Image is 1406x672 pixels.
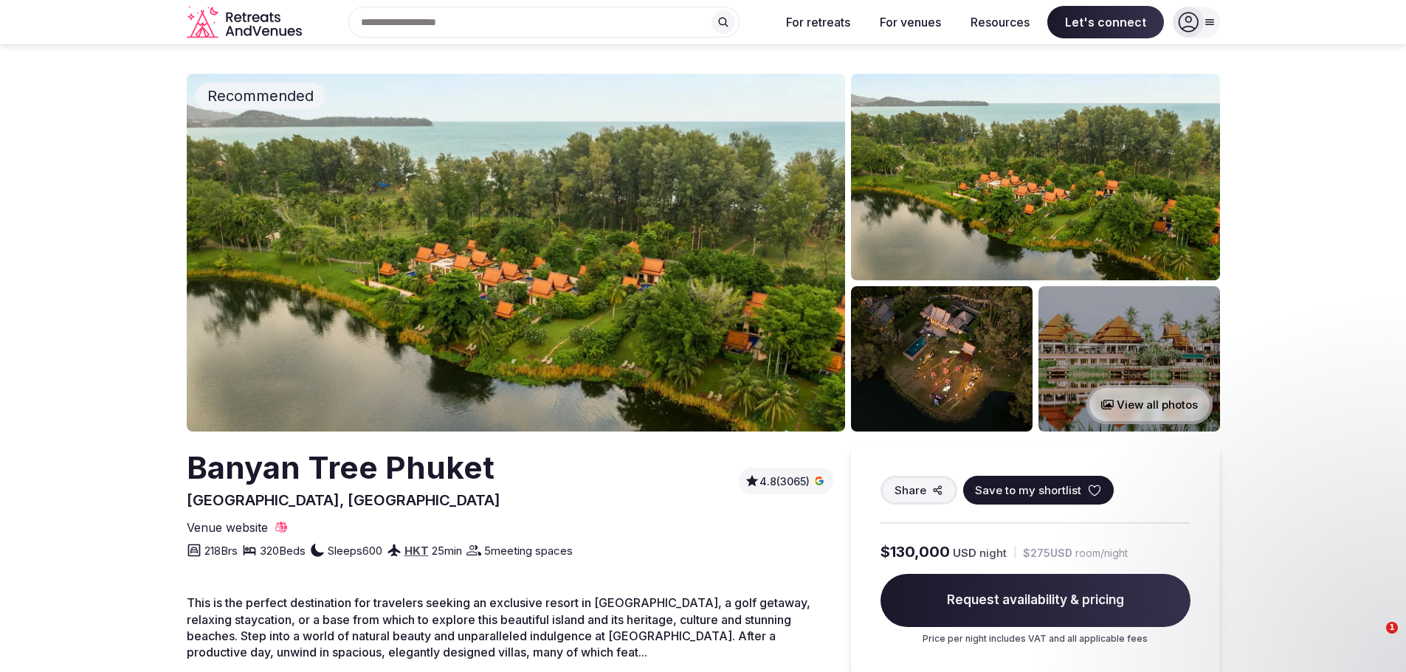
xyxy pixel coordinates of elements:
span: USD [953,545,976,561]
span: Let's connect [1047,6,1164,38]
span: [GEOGRAPHIC_DATA], [GEOGRAPHIC_DATA] [187,491,500,509]
img: Venue gallery photo [1038,286,1220,432]
span: Save to my shortlist [975,482,1081,498]
span: 218 Brs [204,543,238,558]
span: room/night [1075,546,1128,561]
a: Venue website [187,519,289,536]
h2: Banyan Tree Phuket [187,446,500,490]
button: For retreats [774,6,862,38]
span: Request availability & pricing [881,574,1190,627]
span: $130,000 [881,541,950,562]
span: Sleeps 600 [328,543,382,558]
span: This is the perfect destination for travelers seeking an exclusive resort in [GEOGRAPHIC_DATA], a... [187,595,810,659]
span: 5 meeting spaces [484,543,573,558]
button: For venues [868,6,953,38]
span: 25 min [432,543,462,558]
span: 1 [1386,622,1398,634]
iframe: Intercom live chat [1356,622,1391,657]
button: Resources [959,6,1041,38]
span: $275 USD [1023,546,1072,561]
img: Venue gallery photo [851,286,1033,432]
img: Venue cover photo [187,74,845,432]
div: | [1013,544,1017,560]
button: Share [881,476,957,505]
a: Visit the homepage [187,6,305,39]
div: Recommended [196,83,325,109]
span: Recommended [201,86,320,106]
svg: Retreats and Venues company logo [187,6,305,39]
button: 4.8(3065) [745,474,827,488]
img: Venue gallery photo [851,74,1220,280]
span: Venue website [187,519,268,536]
a: HKT [404,544,429,558]
span: Share [895,482,926,498]
button: View all photos [1086,385,1213,424]
span: 4.8 (3065) [759,474,810,489]
span: night [979,545,1007,561]
span: 320 Beds [260,543,306,558]
button: Save to my shortlist [963,476,1114,505]
p: Price per night includes VAT and all applicable fees [881,633,1190,645]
